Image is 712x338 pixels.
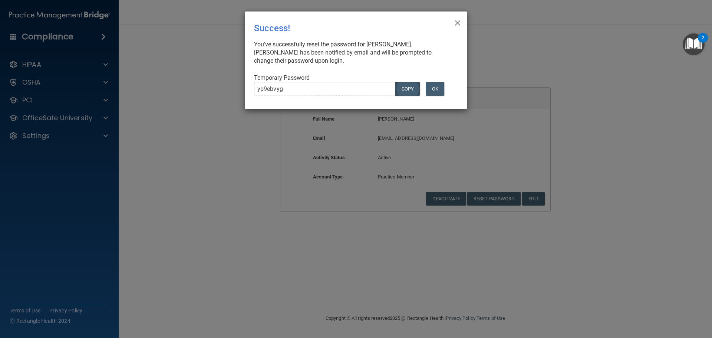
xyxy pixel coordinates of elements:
[254,40,452,65] div: You've successfully reset the password for [PERSON_NAME]. [PERSON_NAME] has been notified by emai...
[395,82,420,96] button: COPY
[702,38,704,47] div: 2
[254,17,428,39] div: Success!
[683,33,705,55] button: Open Resource Center, 2 new notifications
[426,82,444,96] button: OK
[254,74,310,81] span: Temporary Password
[454,14,461,29] span: ×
